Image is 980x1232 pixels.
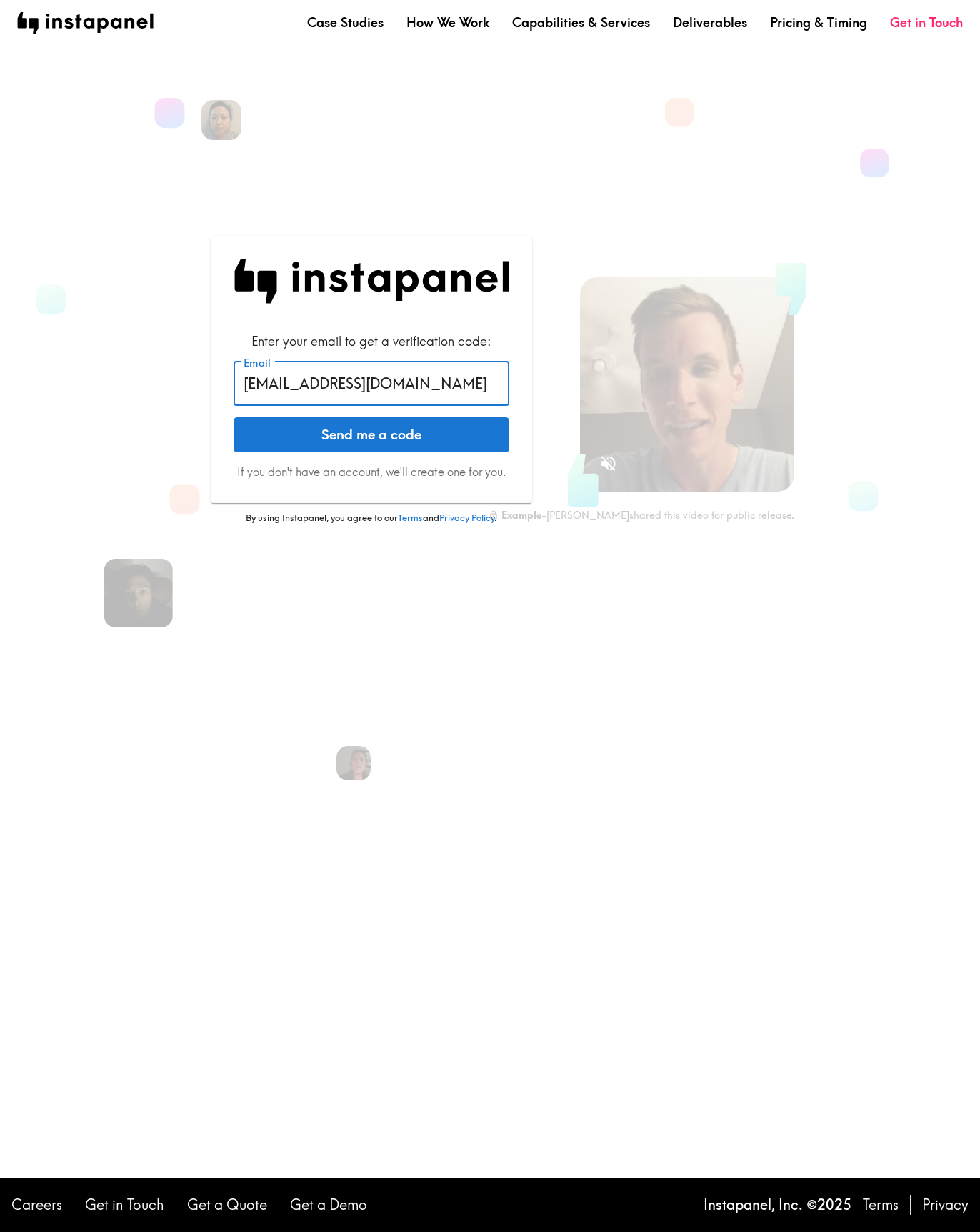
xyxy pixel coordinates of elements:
[704,1195,851,1215] p: Instapanel, Inc. © 2025
[201,100,241,140] img: Lisa
[85,1195,164,1215] a: Get in Touch
[922,1195,969,1215] a: Privacy
[234,332,509,350] div: Enter your email to get a verification code:
[244,355,271,371] label: Email
[187,1195,267,1215] a: Get a Quote
[406,14,489,31] a: How We Work
[890,14,963,31] a: Get in Touch
[211,512,532,525] p: By using Instapanel, you agree to our and .
[863,1195,899,1215] a: Terms
[104,559,172,627] img: Cory
[290,1195,367,1215] a: Get a Demo
[489,509,794,522] div: - [PERSON_NAME] shared this video for public release.
[398,512,423,523] a: Terms
[673,14,747,31] a: Deliverables
[512,14,650,31] a: Capabilities & Services
[234,259,509,304] img: Instapanel
[17,12,154,34] img: instapanel
[11,1195,62,1215] a: Careers
[234,417,509,453] button: Send me a code
[501,509,541,522] b: Example
[307,14,384,31] a: Case Studies
[593,448,624,479] button: Sound is off
[336,746,371,780] img: Jennifer
[234,464,509,480] p: If you don't have an account, we'll create one for you.
[770,14,867,31] a: Pricing & Timing
[439,512,494,523] a: Privacy Policy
